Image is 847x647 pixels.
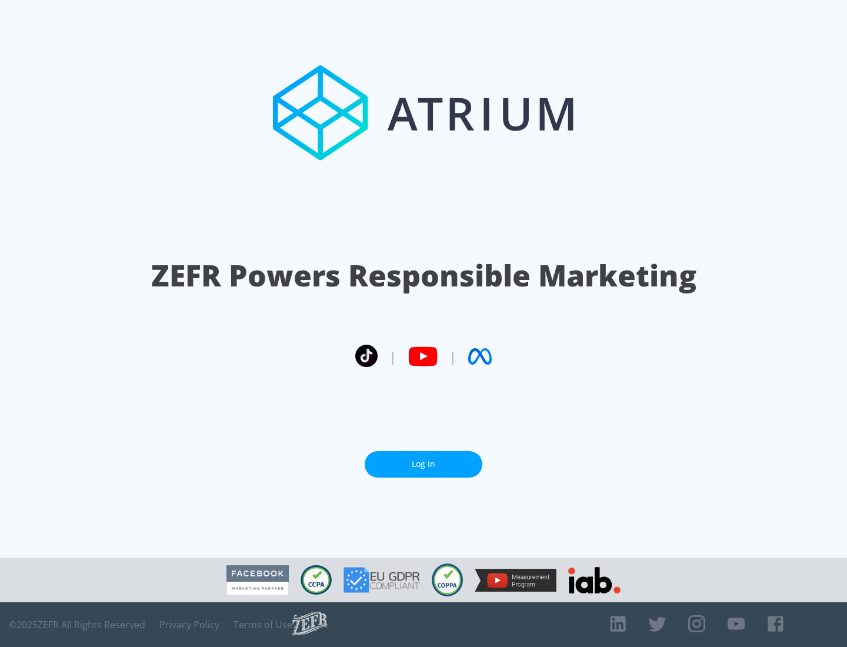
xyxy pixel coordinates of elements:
img: CCPA Compliant [301,565,332,595]
img: COPPA Compliant [432,563,463,596]
img: IAB [568,567,621,593]
span: © 2025 ZEFR All Rights Reserved [9,619,145,631]
a: Privacy Policy [159,619,219,631]
span: | [449,348,456,365]
img: Facebook Marketing Partner [226,565,289,595]
h1: ZEFR Powers Responsible Marketing [151,255,696,296]
a: Log In [365,451,482,478]
span: | [389,348,396,365]
a: Terms of Use [234,619,292,631]
img: YouTube Measurement Program [475,569,556,592]
img: GDPR Compliant [344,567,420,593]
